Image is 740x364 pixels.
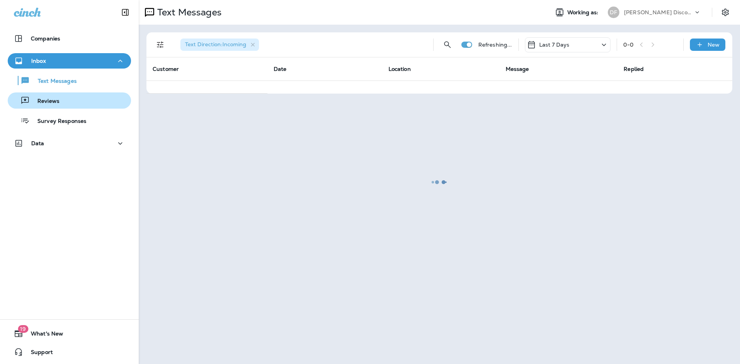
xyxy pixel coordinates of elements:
[18,325,28,333] span: 19
[23,330,63,340] span: What's New
[8,92,131,109] button: Reviews
[8,344,131,360] button: Support
[31,35,60,42] p: Companies
[708,42,720,48] p: New
[23,349,53,358] span: Support
[8,326,131,341] button: 19What's New
[31,58,46,64] p: Inbox
[8,72,131,89] button: Text Messages
[114,5,136,20] button: Collapse Sidebar
[30,98,59,105] p: Reviews
[8,136,131,151] button: Data
[30,78,77,85] p: Text Messages
[30,118,86,125] p: Survey Responses
[8,31,131,46] button: Companies
[31,140,44,146] p: Data
[8,112,131,129] button: Survey Responses
[8,53,131,69] button: Inbox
